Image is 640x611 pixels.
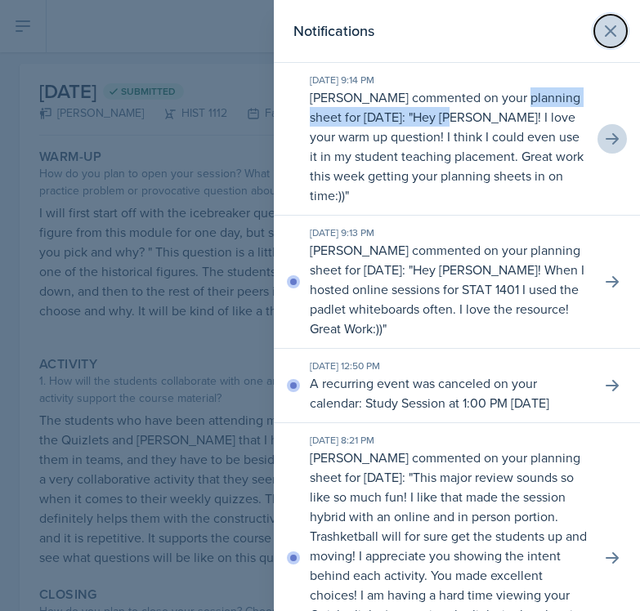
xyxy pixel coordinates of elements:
[310,261,584,337] p: Hey [PERSON_NAME]! When I hosted online sessions for STAT 1401 I used the padlet whiteboards ofte...
[310,73,588,87] div: [DATE] 9:14 PM
[310,87,588,205] p: [PERSON_NAME] commented on your planning sheet for [DATE]: " "
[310,240,588,338] p: [PERSON_NAME] commented on your planning sheet for [DATE]: " "
[310,225,588,240] div: [DATE] 9:13 PM
[310,433,588,448] div: [DATE] 8:21 PM
[310,108,584,204] p: Hey [PERSON_NAME]! I love your warm up question! I think I could even use it in my student teachi...
[310,373,588,413] p: A recurring event was canceled on your calendar: Study Session at 1:00 PM [DATE]
[293,20,374,42] h2: Notifications
[310,359,588,373] div: [DATE] 12:50 PM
